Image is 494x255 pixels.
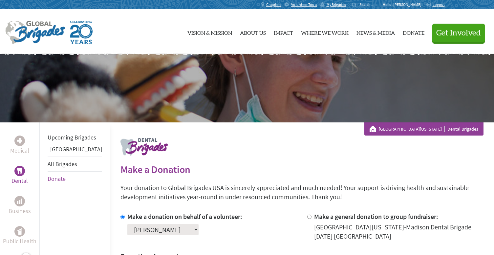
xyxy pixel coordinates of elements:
li: Donate [48,172,102,186]
img: Global Brigades Logo [5,21,65,44]
span: Volunteer Tools [291,2,317,7]
a: MedicalMedical [10,136,29,155]
span: Logout [433,2,445,7]
a: All Brigades [48,160,77,168]
a: DentalDental [11,166,28,185]
p: Your donation to Global Brigades USA is sincerely appreciated and much needed! Your support is dr... [120,183,483,202]
a: Where We Work [301,15,349,49]
img: Global Brigades Celebrating 20 Years [70,21,93,44]
div: Business [14,196,25,206]
a: BusinessBusiness [9,196,31,216]
a: Donate [403,15,424,49]
span: Chapters [266,2,281,7]
img: Business [17,199,22,204]
a: News & Media [356,15,395,49]
a: Public HealthPublic Health [3,226,36,246]
img: Dental [17,168,22,174]
a: About Us [240,15,266,49]
p: Business [9,206,31,216]
p: Public Health [3,237,36,246]
img: Medical [17,138,22,143]
a: Vision & Mission [187,15,232,49]
a: Donate [48,175,66,182]
div: Dental [14,166,25,176]
img: Public Health [17,228,22,235]
div: [GEOGRAPHIC_DATA][US_STATE]-Madison Dental Brigade [DATE] [GEOGRAPHIC_DATA] [314,223,483,241]
p: Medical [10,146,29,155]
p: Dental [11,176,28,185]
a: [GEOGRAPHIC_DATA] [50,145,102,153]
li: Guatemala [48,145,102,157]
h2: Make a Donation [120,163,483,175]
a: Impact [274,15,293,49]
label: Make a general donation to group fundraiser: [314,212,438,221]
div: Public Health [14,226,25,237]
span: MyBrigades [327,2,346,7]
img: logo-dental.png [120,138,168,156]
li: Upcoming Brigades [48,130,102,145]
a: [GEOGRAPHIC_DATA][US_STATE] [379,126,445,132]
div: Medical [14,136,25,146]
span: Get Involved [436,29,481,37]
input: Search... [359,2,378,7]
button: Get Involved [432,24,485,42]
a: Upcoming Brigades [48,134,96,141]
div: Dental Brigades [370,126,478,132]
li: All Brigades [48,157,102,172]
a: Logout [426,2,445,7]
p: Hello, [PERSON_NAME]! [383,2,426,7]
label: Make a donation on behalf of a volunteer: [127,212,242,221]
